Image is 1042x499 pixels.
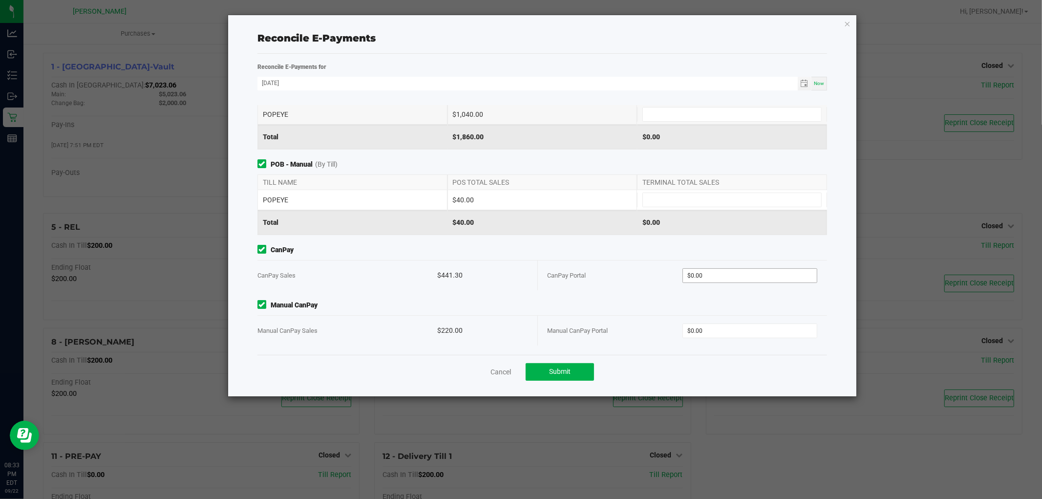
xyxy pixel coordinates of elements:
[447,175,638,190] div: POS TOTAL SALES
[437,260,527,290] div: $441.30
[257,77,798,89] input: Date
[257,327,318,334] span: Manual CanPay Sales
[257,245,271,255] form-toggle: Include in reconciliation
[10,421,39,450] iframe: Resource center
[814,81,824,86] span: Now
[447,190,638,210] div: $40.00
[637,175,827,190] div: TERMINAL TOTAL SALES
[637,210,827,235] div: $0.00
[257,272,296,279] span: CanPay Sales
[271,300,318,310] strong: Manual CanPay
[257,300,271,310] form-toggle: Include in reconciliation
[548,272,586,279] span: CanPay Portal
[447,210,638,235] div: $40.00
[257,210,447,235] div: Total
[447,105,638,124] div: $1,040.00
[271,159,313,170] strong: POB - Manual
[257,105,447,124] div: POPEYE
[257,159,271,170] form-toggle: Include in reconciliation
[257,175,447,190] div: TILL NAME
[549,368,571,375] span: Submit
[315,159,338,170] span: (By Till)
[257,64,327,70] strong: Reconcile E-Payments for
[798,77,812,90] span: Toggle calendar
[257,31,828,45] div: Reconcile E-Payments
[637,125,827,149] div: $0.00
[437,316,527,346] div: $220.00
[526,363,594,381] button: Submit
[257,125,447,149] div: Total
[271,245,294,255] strong: CanPay
[490,367,511,377] a: Cancel
[548,327,608,334] span: Manual CanPay Portal
[257,190,447,210] div: POPEYE
[447,125,638,149] div: $1,860.00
